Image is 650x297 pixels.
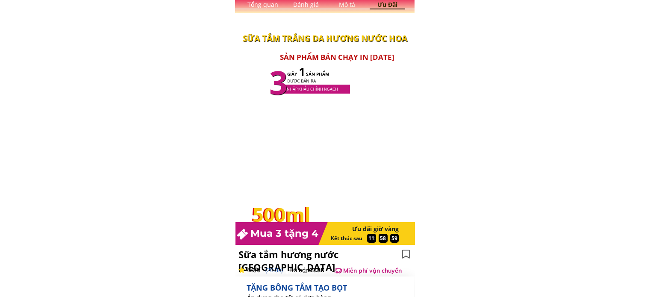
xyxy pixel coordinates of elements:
h3: : [373,234,376,242]
span: 63.8K [309,266,324,274]
h3: : [384,235,388,243]
span: ĐƯỢC BÁN RA [287,78,316,84]
h3: GIÂY SẢN PHẨM [287,71,396,84]
h3: 4.9/5 [247,266,271,275]
h3: Mua 3 tặng 4 [250,226,333,241]
h3: Đã bán [289,266,334,275]
h3: Ưu đãi giờ vàng [336,226,399,233]
h1: 500ml [251,199,314,230]
h3: SẢN PHẨM BÁN CHẠY IN [DATE] [280,51,403,63]
h3: Miễn phí vận chuyển [343,267,412,275]
div: TẶNG BÔNG TẮM TẠO BỌT [247,283,357,293]
h3: (20.3k) [265,266,287,275]
h3: SỮA TẮM TRẮNG DA HƯƠNG NƯỚC HOA [235,32,415,45]
span: Sữa tắm hương nước [GEOGRAPHIC_DATA] [238,248,338,274]
h3: 1 [294,62,309,81]
h3: Kết thúc sau [331,234,365,242]
h1: 500ml [253,199,311,230]
h3: 3 [261,56,296,108]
